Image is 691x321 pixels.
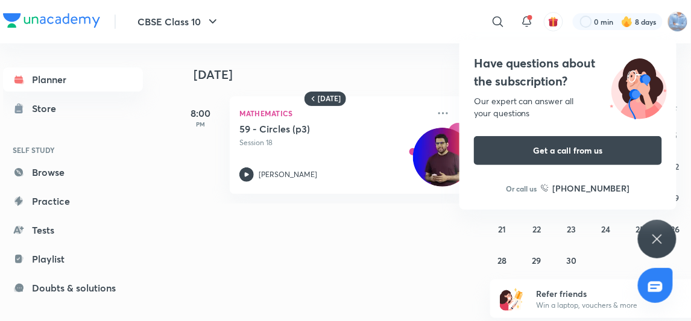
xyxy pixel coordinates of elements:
abbr: September 30, 2025 [566,255,576,266]
img: streak [621,16,633,28]
a: Planner [3,67,143,92]
div: Store [32,101,63,116]
button: September 30, 2025 [562,251,581,270]
button: September 21, 2025 [493,219,512,238]
img: avatar [548,16,559,27]
abbr: September 22, 2025 [532,223,541,235]
a: Company Logo [3,13,100,31]
h4: [DATE] [194,67,477,82]
h6: [PHONE_NUMBER] [553,182,630,195]
abbr: September 26, 2025 [670,223,680,235]
h4: Have questions about the subscription? [474,54,662,90]
button: Get a call from us [474,136,662,165]
img: ttu_illustration_new.svg [601,54,677,119]
p: Win a laptop, vouchers & more [537,300,685,311]
h5: 59 - Circles (p3) [239,123,390,135]
h6: [DATE] [318,94,341,104]
abbr: September 25, 2025 [636,223,645,235]
a: Playlist [3,247,143,271]
button: September 24, 2025 [596,219,616,238]
abbr: September 21, 2025 [498,223,506,235]
button: CBSE Class 10 [130,10,227,34]
button: September 22, 2025 [527,219,546,238]
p: PM [177,120,225,128]
a: Store [3,96,143,120]
abbr: September 28, 2025 [497,255,506,266]
a: [PHONE_NUMBER] [541,182,630,195]
h6: Refer friends [537,287,685,300]
button: September 28, 2025 [493,251,512,270]
p: Session 18 [239,137,429,148]
h5: 8:00 [177,106,225,120]
img: sukhneet singh sidhu [667,11,688,32]
abbr: September 24, 2025 [601,223,610,235]
button: September 25, 2025 [631,219,650,238]
p: Mathematics [239,106,429,120]
button: September 29, 2025 [527,251,546,270]
img: referral [500,287,524,311]
img: Company Logo [3,13,100,28]
button: September 26, 2025 [666,219,685,238]
div: Our expert can answer all your questions [474,95,662,119]
a: Practice [3,189,143,213]
a: Tests [3,218,143,242]
h6: SELF STUDY [3,140,143,160]
p: Or call us [506,183,537,194]
a: Doubts & solutions [3,276,143,300]
a: Browse [3,160,143,184]
p: [PERSON_NAME] [259,169,317,180]
button: September 23, 2025 [562,219,581,238]
abbr: September 23, 2025 [567,223,576,235]
abbr: September 29, 2025 [532,255,541,266]
button: avatar [544,12,563,31]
